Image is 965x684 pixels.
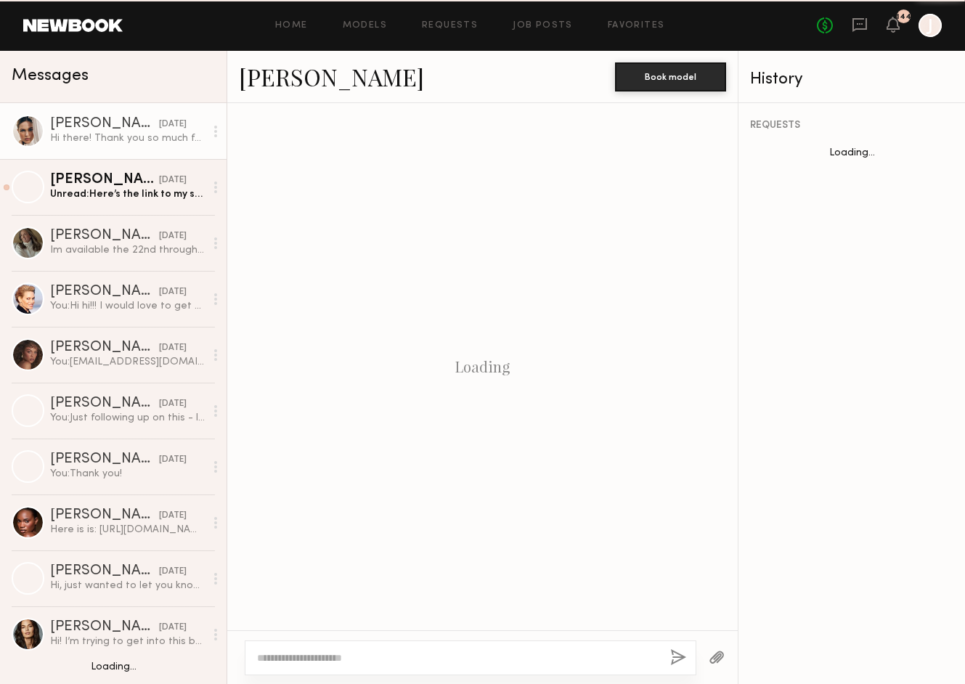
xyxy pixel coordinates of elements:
[750,71,953,88] div: History
[919,14,942,37] a: J
[50,243,205,257] div: Im available the 22nd through the [DATE]
[275,21,308,30] a: Home
[159,174,187,187] div: [DATE]
[50,341,159,355] div: [PERSON_NAME]
[615,62,726,91] button: Book model
[159,341,187,355] div: [DATE]
[50,173,159,187] div: [PERSON_NAME]
[513,21,573,30] a: Job Posts
[159,453,187,467] div: [DATE]
[159,397,187,411] div: [DATE]
[50,523,205,537] div: Here is is: [URL][DOMAIN_NAME]
[50,467,205,481] div: You: Thank you!
[422,21,478,30] a: Requests
[50,564,159,579] div: [PERSON_NAME]
[159,565,187,579] div: [DATE]
[50,452,159,467] div: [PERSON_NAME]
[50,117,159,131] div: [PERSON_NAME]
[50,411,205,425] div: You: Just following up on this - let me know! :)
[50,299,205,313] div: You: Hi hi!!! I would love to get a self tape from you for an upcoming shoot! Would it be okay to...
[343,21,387,30] a: Models
[50,508,159,523] div: [PERSON_NAME]
[159,621,187,635] div: [DATE]
[50,285,159,299] div: [PERSON_NAME]
[159,229,187,243] div: [DATE]
[50,187,205,201] div: Unread: Here’s the link to my self tape! Thank you - have a great weekend!
[50,620,159,635] div: [PERSON_NAME]
[896,13,911,21] div: 144
[12,68,89,84] span: Messages
[738,148,965,158] div: Loading...
[615,70,726,82] a: Book model
[750,121,953,131] div: REQUESTS
[50,131,205,145] div: Hi there! Thank you so much for the option request! I’m available for both dates and would love t...
[50,396,159,411] div: [PERSON_NAME]
[50,355,205,369] div: You: [EMAIL_ADDRESS][DOMAIN_NAME] please!
[159,285,187,299] div: [DATE]
[159,509,187,523] div: [DATE]
[239,61,424,92] a: [PERSON_NAME]
[50,635,205,648] div: Hi! I’m trying to get into this building but there doesn’t seem to be an entry point as it’s unde...
[608,21,665,30] a: Favorites
[159,118,187,131] div: [DATE]
[50,229,159,243] div: [PERSON_NAME]
[50,579,205,593] div: Hi, just wanted to let you know that throughout the day the lighter shade I believe 19 looked a l...
[455,358,510,375] div: Loading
